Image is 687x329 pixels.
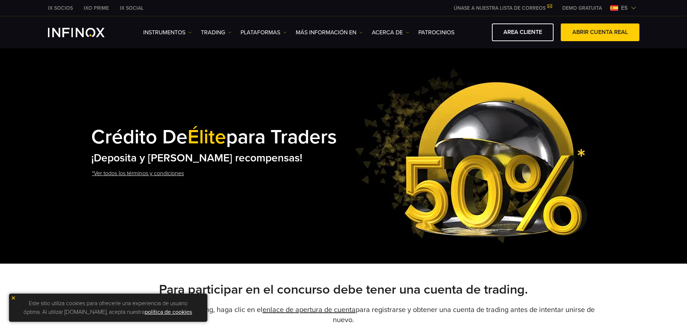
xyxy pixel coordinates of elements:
a: enlace de apertura de cuenta [263,306,356,314]
p: Si no ha creado una cuenta de trading, haga clic en el para registrarse y obtener una cuenta de t... [91,305,596,325]
a: INFINOX [43,4,78,12]
strong: Para participar en el concurso debe tener una cuenta de trading. [159,282,528,297]
a: INFINOX Logo [48,28,122,37]
a: INFINOX MENU [557,4,607,12]
a: Instrumentos [143,28,192,37]
strong: Crédito de para traders [91,125,337,149]
p: Este sitio utiliza cookies para ofrecerle una experiencia de usuario óptima. Al utilizar [DOMAIN_... [13,297,204,318]
a: AREA CLIENTE [492,23,554,41]
a: ÚNASE A NUESTRA LISTA DE CORREOS [448,5,557,11]
a: Patrocinios [418,28,454,37]
a: TRADING [201,28,232,37]
a: ABRIR CUENTA REAL [561,23,639,41]
a: *Ver todos los términos y condiciones [91,165,185,182]
a: ACERCA DE [372,28,409,37]
span: Élite [188,127,226,148]
a: INFINOX [114,4,149,12]
a: Más información en [296,28,363,37]
a: INFINOX [78,4,114,12]
h2: ¡Deposita y [PERSON_NAME] recompensas! [91,152,348,165]
a: política de cookies [145,308,192,316]
a: PLATAFORMAS [241,28,287,37]
span: es [618,4,631,12]
img: yellow close icon [11,295,16,300]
